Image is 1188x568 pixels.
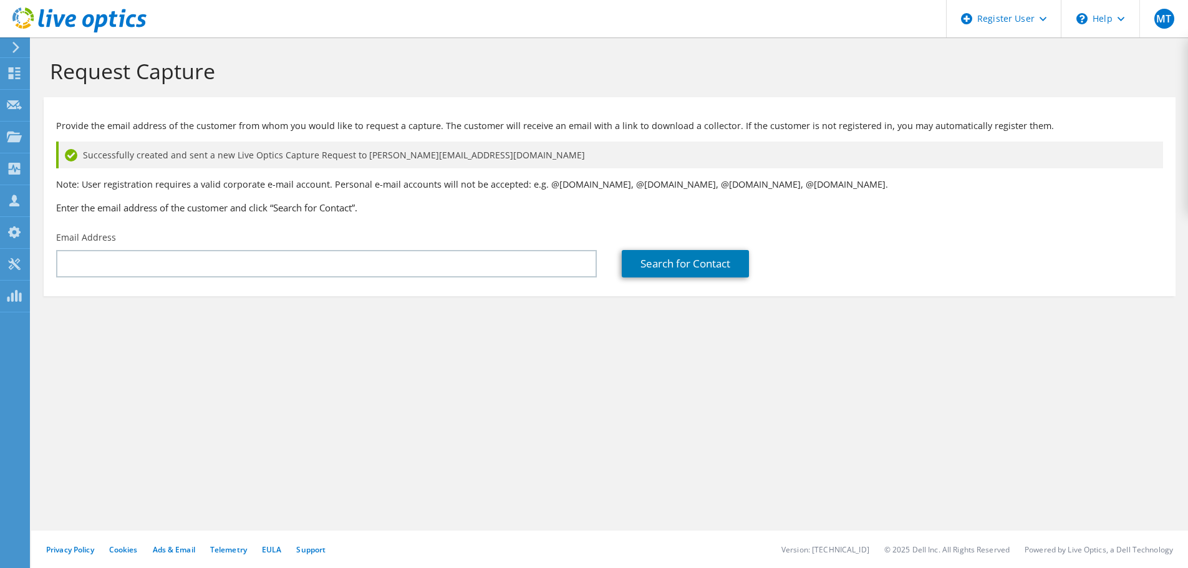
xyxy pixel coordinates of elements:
a: Support [296,544,326,555]
label: Email Address [56,231,116,244]
li: © 2025 Dell Inc. All Rights Reserved [884,544,1010,555]
p: Provide the email address of the customer from whom you would like to request a capture. The cust... [56,119,1163,133]
a: Search for Contact [622,250,749,277]
p: Note: User registration requires a valid corporate e-mail account. Personal e-mail accounts will ... [56,178,1163,191]
li: Powered by Live Optics, a Dell Technology [1025,544,1173,555]
a: Telemetry [210,544,247,555]
svg: \n [1076,13,1088,24]
span: MT [1154,9,1174,29]
li: Version: [TECHNICAL_ID] [781,544,869,555]
a: Privacy Policy [46,544,94,555]
a: Cookies [109,544,138,555]
a: Ads & Email [153,544,195,555]
h1: Request Capture [50,58,1163,84]
a: EULA [262,544,281,555]
span: Successfully created and sent a new Live Optics Capture Request to [PERSON_NAME][EMAIL_ADDRESS][D... [83,148,585,162]
h3: Enter the email address of the customer and click “Search for Contact”. [56,201,1163,214]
